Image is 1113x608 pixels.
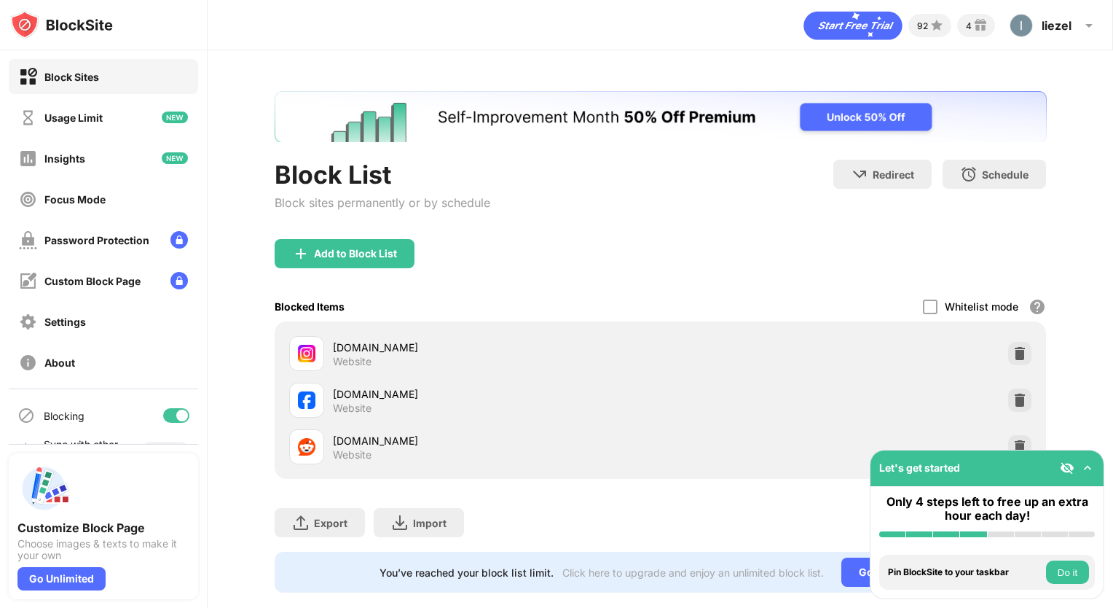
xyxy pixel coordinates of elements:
img: lock-menu.svg [170,272,188,289]
div: Import [413,517,447,529]
div: Choose images & texts to make it your own [17,538,189,561]
div: Usage Limit [44,112,103,124]
div: About [44,356,75,369]
div: Password Protection [44,234,149,246]
img: about-off.svg [19,354,37,372]
button: Do it [1046,561,1089,584]
img: password-protection-off.svg [19,231,37,249]
img: favicons [298,391,315,409]
div: [DOMAIN_NAME] [333,340,661,355]
img: sync-icon.svg [17,442,35,459]
div: Custom Block Page [44,275,141,287]
div: 4 [966,20,972,31]
img: blocking-icon.svg [17,407,35,424]
div: You’ve reached your block list limit. [379,566,554,579]
div: [DOMAIN_NAME] [333,433,661,448]
div: 92 [917,20,928,31]
div: Blocked Items [275,300,345,313]
div: Sync with other devices [44,438,119,463]
img: settings-off.svg [19,313,37,331]
div: Go Unlimited [17,567,106,591]
div: Only 4 steps left to free up an extra hour each day! [879,495,1095,523]
div: Customize Block Page [17,521,189,535]
div: Schedule [982,168,1029,181]
div: Website [333,402,371,415]
img: reward-small.svg [972,17,989,34]
iframe: Banner [275,91,1047,142]
div: Go Unlimited [841,558,941,587]
img: new-icon.svg [162,112,188,123]
div: Focus Mode [44,193,106,206]
div: Website [333,448,371,461]
div: Export [314,517,347,529]
img: favicons [298,438,315,456]
img: points-small.svg [928,17,945,34]
div: [DOMAIN_NAME] [333,386,661,402]
img: eye-not-visible.svg [1060,461,1074,475]
img: logo-blocksite.svg [10,10,113,39]
div: Blocking [44,410,84,422]
img: lock-menu.svg [170,231,188,249]
img: ACg8ocKulRfV-Z9oPrt4Pj-8wabfAhn8FStsjxQOBSmdB7TDXxrx=s96-c [1010,14,1033,37]
div: Settings [44,316,86,328]
img: time-usage-off.svg [19,109,37,127]
div: Add to Block List [314,248,397,260]
img: customize-block-page-off.svg [19,272,37,290]
img: block-on.svg [19,68,37,86]
div: Block sites permanently or by schedule [275,195,490,210]
div: Redirect [873,168,914,181]
div: Whitelist mode [945,300,1018,313]
div: liezel [1042,18,1071,33]
div: Let's get started [879,461,960,474]
div: Pin BlockSite to your taskbar [888,567,1042,577]
img: insights-off.svg [19,149,37,168]
img: omni-setup-toggle.svg [1080,461,1095,475]
div: Website [333,355,371,368]
div: Block List [275,160,490,190]
img: new-icon.svg [162,152,188,164]
img: push-custom-page.svg [17,462,70,515]
img: focus-off.svg [19,190,37,208]
img: favicons [298,345,315,362]
div: Block Sites [44,71,99,83]
div: Click here to upgrade and enjoy an unlimited block list. [562,566,824,579]
div: animation [803,11,902,40]
div: Insights [44,152,85,165]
